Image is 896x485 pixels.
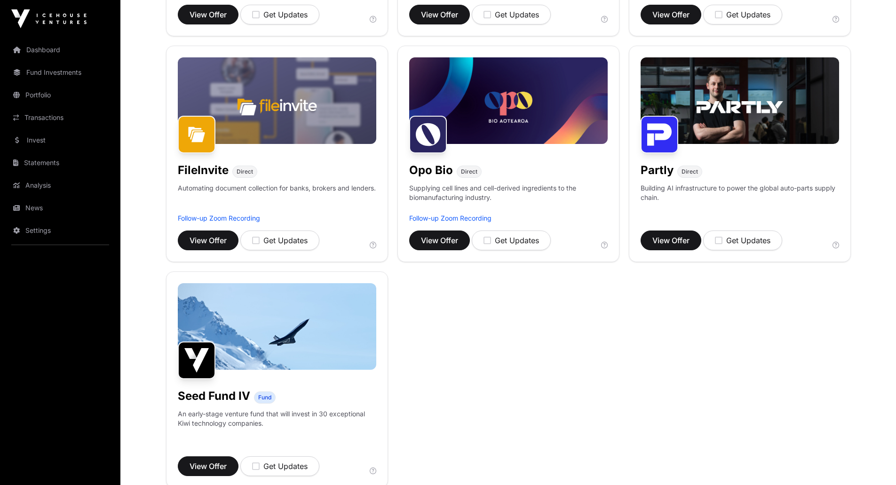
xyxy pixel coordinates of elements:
img: Opo Bio [409,116,447,153]
p: Building AI infrastructure to power the global auto-parts supply chain. [641,183,839,214]
h1: FileInvite [178,163,229,178]
a: Portfolio [8,85,113,105]
span: View Offer [190,235,227,246]
button: Get Updates [240,5,319,24]
div: Get Updates [715,9,770,20]
span: Direct [461,168,477,175]
a: Settings [8,220,113,241]
img: Seed Fund IV [178,342,215,379]
a: Invest [8,130,113,151]
img: Partly [641,116,678,153]
button: Get Updates [703,5,782,24]
iframe: Chat Widget [849,440,896,485]
button: View Offer [178,231,238,250]
button: View Offer [409,231,470,250]
h1: Partly [641,163,674,178]
img: File-Invite-Banner.jpg [178,57,376,144]
img: Icehouse Ventures Logo [11,9,87,28]
span: View Offer [652,235,690,246]
span: View Offer [190,461,227,472]
div: Get Updates [252,235,308,246]
a: Dashboard [8,40,113,60]
span: View Offer [421,235,458,246]
h1: Opo Bio [409,163,453,178]
button: View Offer [641,231,701,250]
a: Analysis [8,175,113,196]
a: Follow-up Zoom Recording [409,214,492,222]
div: Get Updates [484,235,539,246]
button: Get Updates [472,5,551,24]
a: News [8,198,113,218]
img: FileInvite [178,116,215,153]
span: View Offer [421,9,458,20]
p: Automating document collection for banks, brokers and lenders. [178,183,376,214]
img: Opo-Bio-Banner.jpg [409,57,608,144]
span: View Offer [190,9,227,20]
p: Supplying cell lines and cell-derived ingredients to the biomanufacturing industry. [409,183,608,202]
img: Partly-Banner.jpg [641,57,839,144]
div: Get Updates [252,9,308,20]
div: Get Updates [252,461,308,472]
span: Direct [237,168,253,175]
img: image-1600x800.jpg [178,283,376,370]
span: Fund [258,394,271,401]
button: View Offer [178,5,238,24]
div: Get Updates [484,9,539,20]
a: Follow-up Zoom Recording [178,214,260,222]
a: Statements [8,152,113,173]
span: Direct [682,168,698,175]
p: An early-stage venture fund that will invest in 30 exceptional Kiwi technology companies. [178,409,376,428]
button: Get Updates [703,231,782,250]
h1: Seed Fund IV [178,389,250,404]
a: Transactions [8,107,113,128]
button: View Offer [409,5,470,24]
button: Get Updates [240,456,319,476]
button: View Offer [178,456,238,476]
a: Fund Investments [8,62,113,83]
div: Get Updates [715,235,770,246]
button: Get Updates [472,231,551,250]
button: View Offer [641,5,701,24]
span: View Offer [652,9,690,20]
button: Get Updates [240,231,319,250]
